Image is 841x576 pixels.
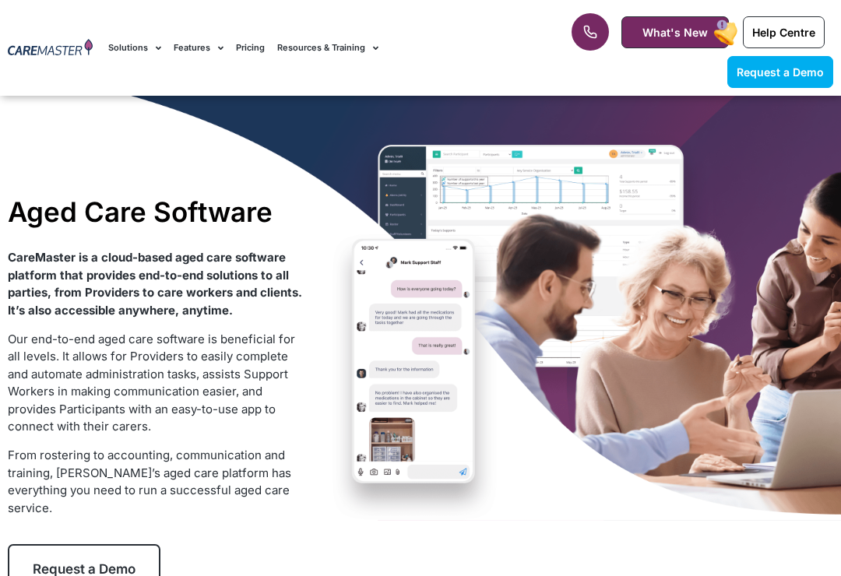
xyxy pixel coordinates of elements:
[8,250,302,318] strong: CareMaster is a cloud-based aged care software platform that provides end-to-end solutions to all...
[8,195,304,228] h1: Aged Care Software
[743,16,825,48] a: Help Centre
[8,39,93,58] img: CareMaster Logo
[8,332,295,434] span: Our end-to-end aged care software is beneficial for all levels. It allows for Providers to easily...
[727,56,833,88] a: Request a Demo
[236,22,265,74] a: Pricing
[752,26,815,39] span: Help Centre
[108,22,536,74] nav: Menu
[277,22,378,74] a: Resources & Training
[642,26,708,39] span: What's New
[108,22,161,74] a: Solutions
[621,16,729,48] a: What's New
[737,65,824,79] span: Request a Demo
[174,22,223,74] a: Features
[8,448,291,515] span: From rostering to accounting, communication and training, [PERSON_NAME]’s aged care platform has ...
